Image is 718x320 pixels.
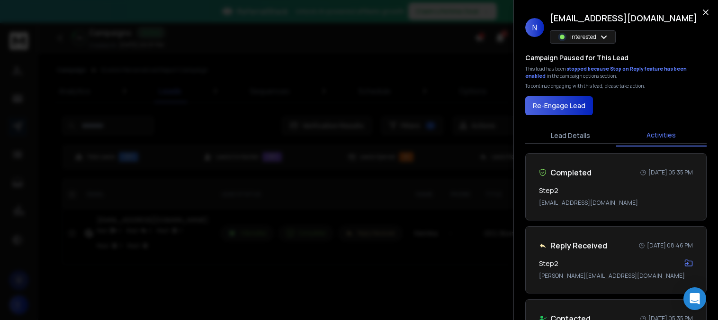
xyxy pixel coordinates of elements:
button: Activities [616,125,707,146]
p: To continue engaging with this lead, please take action. [525,82,645,90]
h3: Step 2 [539,259,558,268]
h3: Step 2 [539,186,558,195]
button: Re-Engage Lead [525,96,593,115]
p: [EMAIL_ADDRESS][DOMAIN_NAME] [539,199,693,207]
p: [DATE] 08:46 PM [647,242,693,249]
div: Open Intercom Messenger [683,287,706,310]
p: Interested [570,33,596,41]
p: [DATE] 05:35 PM [648,169,693,176]
button: Lead Details [525,125,616,146]
h3: Campaign Paused for This Lead [525,53,628,63]
p: [PERSON_NAME][EMAIL_ADDRESS][DOMAIN_NAME] [539,272,693,280]
div: Reply Received [539,240,607,251]
div: Completed [539,167,592,178]
h1: [EMAIL_ADDRESS][DOMAIN_NAME] [550,11,697,25]
div: This lead has been in the campaign options section. [525,65,707,80]
span: stopped because Stop on Reply feature has been enabled [525,65,687,79]
span: N [525,18,544,37]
